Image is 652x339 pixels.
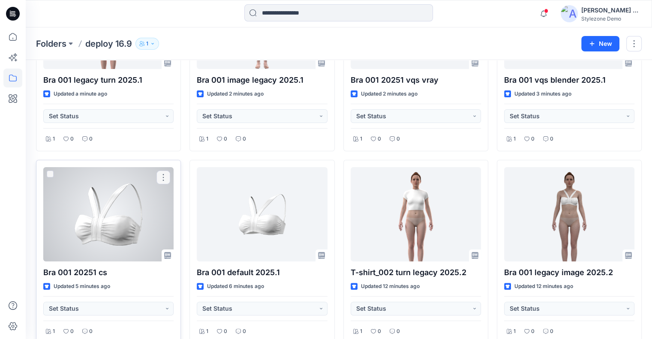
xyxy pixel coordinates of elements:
[397,327,400,336] p: 0
[197,267,327,279] p: Bra 001 default 2025.1
[70,327,74,336] p: 0
[531,135,535,144] p: 0
[550,135,553,144] p: 0
[581,36,619,51] button: New
[89,135,93,144] p: 0
[361,282,420,291] p: Updated 12 minutes ago
[146,39,148,48] p: 1
[360,135,362,144] p: 1
[581,5,641,15] div: [PERSON_NAME] Ashkenazi
[351,74,481,86] p: Bra 001 20251 vqs vray
[351,267,481,279] p: T-shirt_002 turn legacy 2025.2
[135,38,159,50] button: 1
[514,135,516,144] p: 1
[207,90,264,99] p: Updated 2 minutes ago
[243,135,246,144] p: 0
[361,90,418,99] p: Updated 2 minutes ago
[378,135,381,144] p: 0
[531,327,535,336] p: 0
[351,167,481,261] a: T-shirt_002 turn legacy 2025.2
[70,135,74,144] p: 0
[224,135,227,144] p: 0
[54,282,110,291] p: Updated 5 minutes ago
[89,327,93,336] p: 0
[206,135,208,144] p: 1
[85,38,132,50] p: deploy 16.9
[197,167,327,261] a: Bra 001 default 2025.1
[43,167,174,261] a: Bra 001 20251 cs
[514,282,573,291] p: Updated 12 minutes ago
[36,38,66,50] a: Folders
[197,74,327,86] p: Bra 001 image legacy 2025.1
[43,74,174,86] p: Bra 001 legacy turn 2025.1
[514,327,516,336] p: 1
[504,74,634,86] p: Bra 001 vqs blender 2025.1
[54,90,107,99] p: Updated a minute ago
[360,327,362,336] p: 1
[514,90,571,99] p: Updated 3 minutes ago
[53,327,55,336] p: 1
[243,327,246,336] p: 0
[550,327,553,336] p: 0
[224,327,227,336] p: 0
[397,135,400,144] p: 0
[561,5,578,22] img: avatar
[378,327,381,336] p: 0
[43,267,174,279] p: Bra 001 20251 cs
[504,267,634,279] p: Bra 001 legacy image 2025.2
[206,327,208,336] p: 1
[207,282,264,291] p: Updated 6 minutes ago
[504,167,634,261] a: Bra 001 legacy image 2025.2
[53,135,55,144] p: 1
[581,15,641,22] div: Stylezone Demo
